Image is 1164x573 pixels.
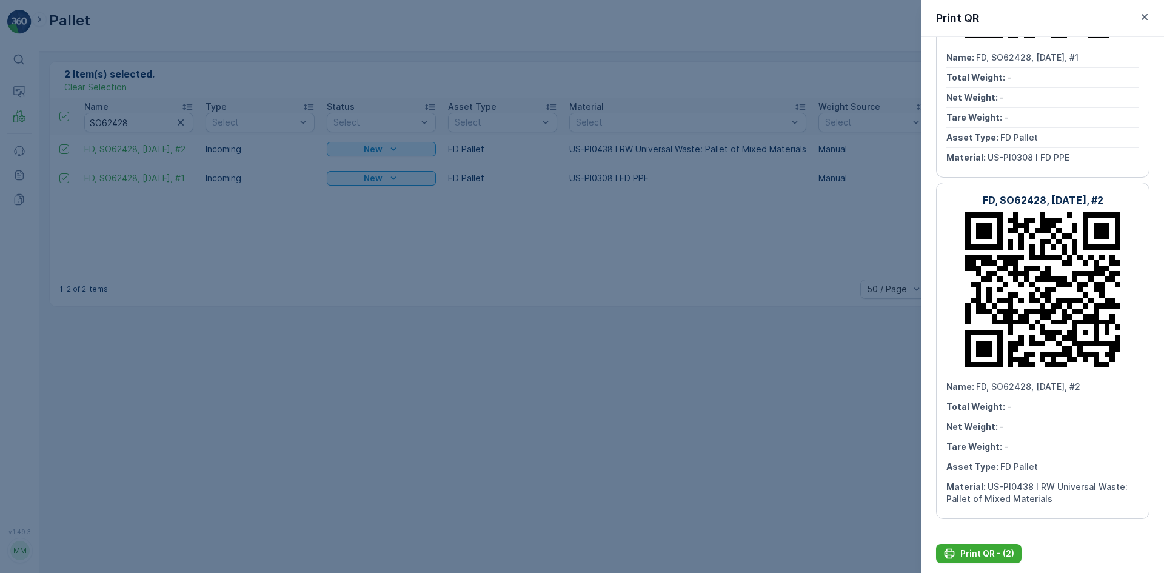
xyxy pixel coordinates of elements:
span: - [71,548,75,558]
span: - [1000,421,1004,432]
span: US-PI0308 I FD PPE [52,299,133,309]
span: Material : [946,152,988,163]
p: FD, SO62428, [DATE], #2 [983,193,1103,207]
span: - [68,259,72,269]
span: Total Weight : [10,219,71,229]
span: FD, SO62428, [DATE], #2 [976,381,1080,392]
span: Name : [10,528,40,538]
button: Print QR - (2) [936,544,1022,563]
p: Print QR [936,10,979,27]
span: Asset Type : [10,279,64,289]
span: - [64,239,68,249]
span: Tare Weight : [946,441,1004,452]
span: FD Pallet [1000,132,1038,142]
span: Tare Weight : [946,112,1004,122]
span: - [1004,441,1008,452]
span: Total Weight : [10,548,71,558]
span: FD Pallet [64,279,102,289]
span: FD, SO62428, [DATE], #1 [40,199,142,209]
span: - [1007,401,1011,412]
span: FD, SO62428, [DATE], #1 [976,52,1079,62]
span: FD Pallet [1000,461,1038,472]
span: Name : [946,52,976,62]
span: Total Weight : [946,72,1007,82]
span: - [1004,112,1008,122]
span: US-PI0308 I FD PPE [988,152,1069,163]
span: Net Weight : [10,239,64,249]
span: Material : [946,481,988,492]
span: - [71,219,75,229]
span: - [1007,72,1011,82]
p: Print QR - (2) [960,548,1014,560]
span: Name : [10,199,40,209]
span: Total Weight : [946,401,1007,412]
span: US-PI0438 I RW Universal Waste: Pallet of Mixed Materials [946,481,1128,504]
p: FD, SO62428, [DATE], #1 [521,10,640,25]
span: Material : [10,299,52,309]
span: Asset Type : [946,132,1000,142]
span: Net Weight : [946,421,1000,432]
span: Asset Type : [946,461,1000,472]
span: Name : [946,381,976,392]
span: FD, SO62428, [DATE], #2 [40,528,144,538]
p: FD, SO62428, [DATE], #2 [521,340,641,354]
span: - [1000,92,1004,102]
span: Tare Weight : [10,259,68,269]
span: Net Weight : [946,92,1000,102]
